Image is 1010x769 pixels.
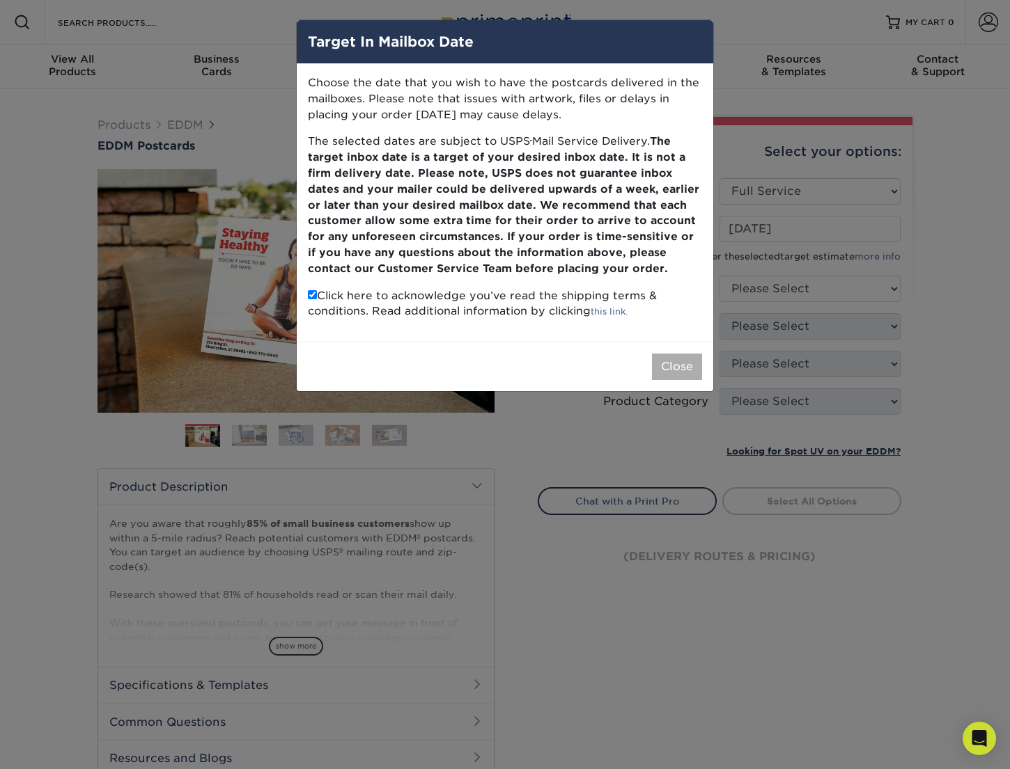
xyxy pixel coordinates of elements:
[308,134,699,274] b: The target inbox date is a target of your desired inbox date. It is not a firm delivery date. Ple...
[308,75,702,122] p: Choose the date that you wish to have the postcards delivered in the mailboxes. Please note that ...
[308,134,702,276] p: The selected dates are subject to USPS Mail Service Delivery.
[308,31,702,52] h4: Target In Mailbox Date
[652,354,702,380] button: Close
[591,306,628,317] a: this link.
[308,288,702,320] p: Click here to acknowledge you’ve read the shipping terms & conditions. Read additional informatio...
[530,138,532,143] small: ®
[963,722,996,755] div: Open Intercom Messenger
